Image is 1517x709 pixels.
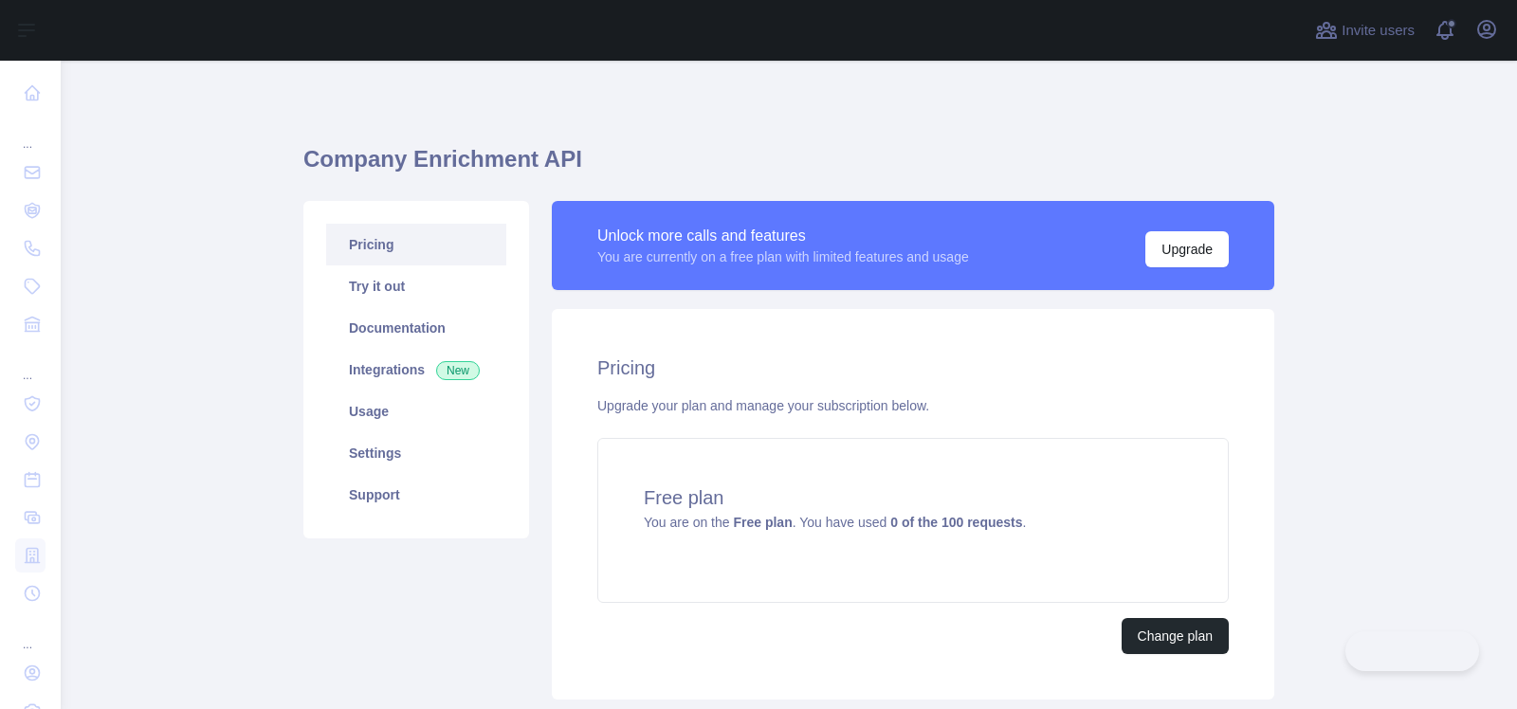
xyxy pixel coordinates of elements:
button: Invite users [1311,15,1418,45]
a: Support [326,474,506,516]
a: Documentation [326,307,506,349]
a: Integrations New [326,349,506,391]
strong: Free plan [733,515,792,530]
span: New [436,361,480,380]
div: Unlock more calls and features [597,225,969,247]
h1: Company Enrichment API [303,144,1274,190]
span: You are on the . You have used . [644,515,1026,530]
a: Pricing [326,224,506,265]
h4: Free plan [644,484,1182,511]
a: Usage [326,391,506,432]
div: Upgrade your plan and manage your subscription below. [597,396,1229,415]
div: ... [15,614,46,652]
span: Invite users [1342,20,1415,42]
iframe: Toggle Customer Support [1345,631,1479,671]
a: Settings [326,432,506,474]
div: ... [15,345,46,383]
button: Change plan [1122,618,1229,654]
div: You are currently on a free plan with limited features and usage [597,247,969,266]
button: Upgrade [1145,231,1229,267]
h2: Pricing [597,354,1229,381]
a: Try it out [326,265,506,307]
div: ... [15,114,46,152]
strong: 0 of the 100 requests [890,515,1022,530]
